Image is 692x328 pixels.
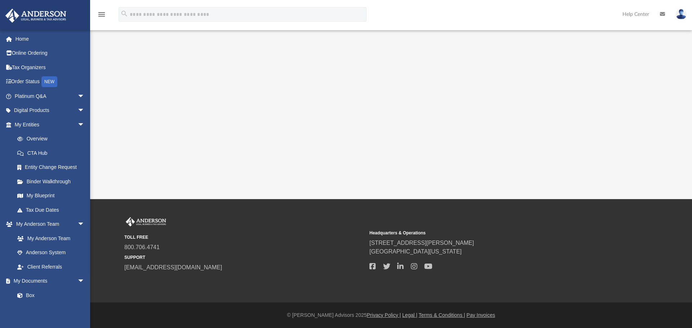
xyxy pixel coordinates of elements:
div: © [PERSON_NAME] Advisors 2025 [90,311,692,319]
a: [GEOGRAPHIC_DATA][US_STATE] [369,248,462,255]
div: NEW [41,76,57,87]
a: Box [10,288,88,302]
span: arrow_drop_down [77,217,92,232]
a: Order StatusNEW [5,75,96,89]
a: Online Ordering [5,46,96,60]
a: [EMAIL_ADDRESS][DOMAIN_NAME] [124,264,222,270]
a: Privacy Policy | [367,312,401,318]
a: Entity Change Request [10,160,96,175]
a: Tax Organizers [5,60,96,75]
small: Headquarters & Operations [369,230,609,236]
a: My Entitiesarrow_drop_down [5,117,96,132]
a: Anderson System [10,246,92,260]
img: Anderson Advisors Platinum Portal [3,9,68,23]
a: Legal | [402,312,417,318]
i: search [120,10,128,18]
a: Client Referrals [10,260,92,274]
a: 800.706.4741 [124,244,160,250]
span: arrow_drop_down [77,89,92,104]
small: TOLL FREE [124,234,364,241]
span: arrow_drop_down [77,274,92,289]
a: Digital Productsarrow_drop_down [5,103,96,118]
a: menu [97,14,106,19]
a: Overview [10,132,96,146]
a: Home [5,32,96,46]
i: menu [97,10,106,19]
span: arrow_drop_down [77,117,92,132]
a: CTA Hub [10,146,96,160]
a: Pay Invoices [466,312,495,318]
a: My Blueprint [10,189,92,203]
a: Platinum Q&Aarrow_drop_down [5,89,96,103]
img: User Pic [676,9,687,19]
a: Tax Due Dates [10,203,96,217]
a: My Documentsarrow_drop_down [5,274,92,288]
span: arrow_drop_down [77,103,92,118]
a: Binder Walkthrough [10,174,96,189]
a: Terms & Conditions | [419,312,465,318]
a: [STREET_ADDRESS][PERSON_NAME] [369,240,474,246]
img: Anderson Advisors Platinum Portal [124,217,168,226]
small: SUPPORT [124,254,364,261]
a: Meeting Minutes [10,302,92,317]
a: My Anderson Teamarrow_drop_down [5,217,92,232]
a: My Anderson Team [10,231,88,246]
